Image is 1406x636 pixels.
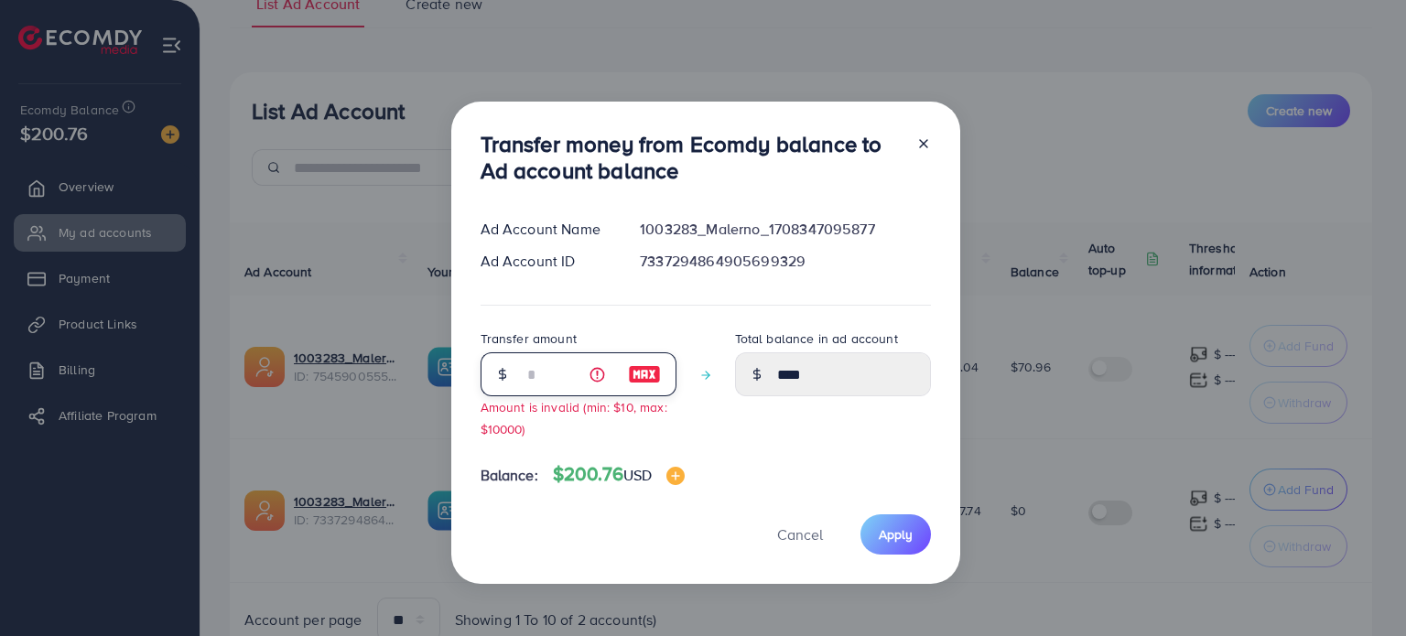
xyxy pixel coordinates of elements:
label: Transfer amount [481,329,577,348]
h4: $200.76 [553,463,686,486]
div: Ad Account ID [466,251,626,272]
button: Cancel [754,514,846,554]
label: Total balance in ad account [735,329,898,348]
img: image [628,363,661,385]
img: image [666,467,685,485]
div: 7337294864905699329 [625,251,945,272]
span: Balance: [481,465,538,486]
div: 1003283_Malerno_1708347095877 [625,219,945,240]
span: Cancel [777,524,823,544]
h3: Transfer money from Ecomdy balance to Ad account balance [481,131,902,184]
small: Amount is invalid (min: $10, max: $10000) [481,398,667,437]
span: Apply [879,525,913,544]
iframe: Chat [1328,554,1392,622]
div: Ad Account Name [466,219,626,240]
span: USD [623,465,652,485]
button: Apply [860,514,931,554]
